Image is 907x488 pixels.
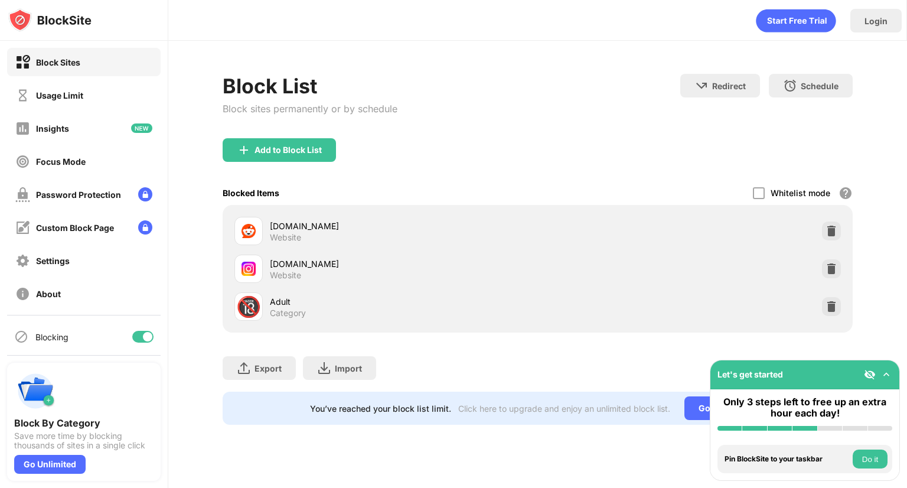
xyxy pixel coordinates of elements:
div: Website [270,232,301,243]
div: [DOMAIN_NAME] [270,220,537,232]
img: favicons [242,262,256,276]
div: About [36,289,61,299]
img: lock-menu.svg [138,187,152,201]
div: Click here to upgrade and enjoy an unlimited block list. [458,404,670,414]
div: Block List [223,74,397,98]
div: Redirect [712,81,746,91]
img: eye-not-visible.svg [864,369,876,380]
div: Adult [270,295,537,308]
div: [DOMAIN_NAME] [270,258,537,270]
div: Let's get started [717,369,783,379]
img: password-protection-off.svg [15,187,30,202]
div: Settings [36,256,70,266]
div: Insights [36,123,69,134]
div: Add to Block List [255,145,322,155]
div: Export [255,363,282,373]
div: Custom Block Page [36,223,114,233]
img: about-off.svg [15,287,30,301]
div: You’ve reached your block list limit. [310,404,451,414]
div: Website [270,270,301,281]
img: favicons [242,224,256,238]
div: Blocked Items [223,188,279,198]
div: Schedule [801,81,839,91]
img: focus-off.svg [15,154,30,169]
button: Do it [853,450,888,469]
div: 🔞 [236,295,261,319]
img: settings-off.svg [15,253,30,268]
div: Go Unlimited [14,455,86,474]
div: Login [864,16,888,26]
div: Block Sites [36,57,80,67]
div: Import [335,363,362,373]
div: Blocking [35,332,68,342]
div: animation [756,9,836,32]
img: blocking-icon.svg [14,330,28,344]
img: lock-menu.svg [138,220,152,235]
div: Focus Mode [36,157,86,167]
div: Save more time by blocking thousands of sites in a single click [14,431,154,450]
div: Go Unlimited [684,396,765,420]
img: customize-block-page-off.svg [15,220,30,235]
img: time-usage-off.svg [15,88,30,103]
img: block-on.svg [15,55,30,70]
img: omni-setup-toggle.svg [880,369,892,380]
img: logo-blocksite.svg [8,8,92,32]
div: Category [270,308,306,318]
div: Block By Category [14,417,154,429]
img: insights-off.svg [15,121,30,136]
img: new-icon.svg [131,123,152,133]
img: push-categories.svg [14,370,57,412]
div: Only 3 steps left to free up an extra hour each day! [717,396,892,419]
div: Password Protection [36,190,121,200]
div: Pin BlockSite to your taskbar [725,455,850,463]
div: Block sites permanently or by schedule [223,103,397,115]
div: Usage Limit [36,90,83,100]
div: Whitelist mode [771,188,830,198]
